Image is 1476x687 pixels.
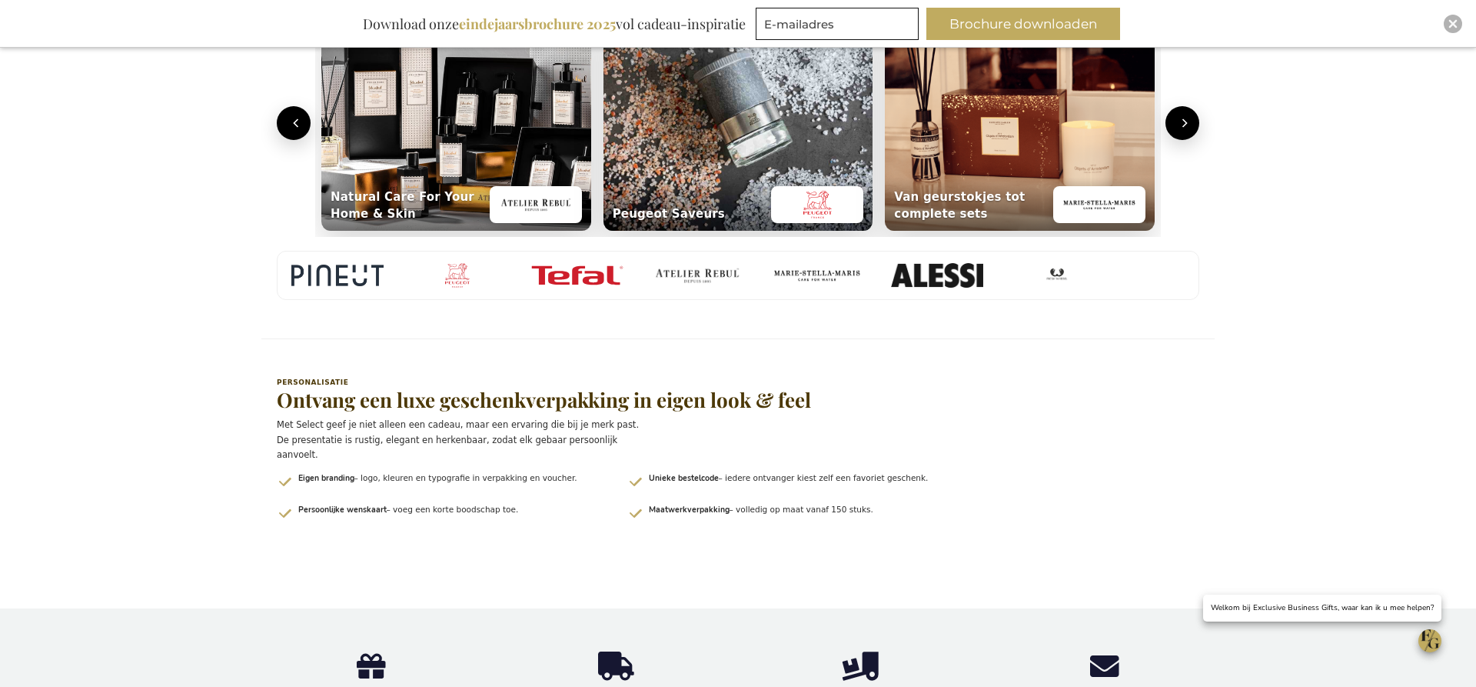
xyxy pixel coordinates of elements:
[891,263,983,288] img: Exclusive Business Gifts
[649,472,719,484] strong: Unieke bestelcode
[277,389,1199,412] h2: Ontvang een luxe geschenkverpakking in eigen look & feel
[298,504,519,516] span: – voeg een korte boodschap toe.
[497,191,574,218] img: Atelier Rebul logo
[298,472,577,485] span: – logo, kleuren en typografie in verpakking en voucher.
[277,378,1199,389] p: Personalisatie
[261,338,1215,569] section: Personalisatie & geschenkverpakking
[1444,15,1462,33] div: Close
[649,504,730,515] strong: Maatwerkverpakking
[531,265,623,285] img: Goodnight Light
[1061,191,1138,218] img: Merklogo
[277,106,311,140] button: Vorige
[649,504,873,516] span: – volledig op maat vanaf 150 stuks.
[894,188,1053,223] div: Van geurstokjes tot complete sets
[603,15,873,231] img: Peugeot geschenkset
[779,191,856,218] img: Peugeot Saveurs logo
[926,8,1120,40] button: Brochure downloaden
[649,472,929,485] span: – iedere ontvanger kiest zelf een favoriet geschenk.
[756,8,919,40] input: E-mailadres
[771,265,863,285] img: Luxury For Men
[613,205,725,223] div: Peugeot Saveurs
[298,504,387,515] strong: Persoonlijke wenskaart
[1046,263,1068,288] img: Orbitkey
[356,8,753,40] div: Download onze vol cadeau-inspiratie
[1165,106,1199,140] button: Volgende
[331,188,490,223] div: Natural Care For Your Home & Skin
[298,472,354,484] strong: Eigen branding
[277,472,969,530] ul: Kern van de personalisatie
[444,263,470,288] img: ZEE
[291,265,384,286] img: Orbitkey
[321,15,591,231] img: Stijlvolle werkplek met leren accessoires
[277,251,1199,300] div: Merken
[885,15,1155,231] img: Luxe geschenkdoos met lint
[277,418,643,463] p: Met Select geef je niet alleen een cadeau, maar een ervaring die bij je merk past. De presentatie...
[277,9,1199,237] section: Lifestyle carrousel
[651,264,743,288] img: Valiente
[756,8,923,45] form: marketing offers and promotions
[459,15,616,33] b: eindejaarsbrochure 2025
[1448,19,1458,28] img: Close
